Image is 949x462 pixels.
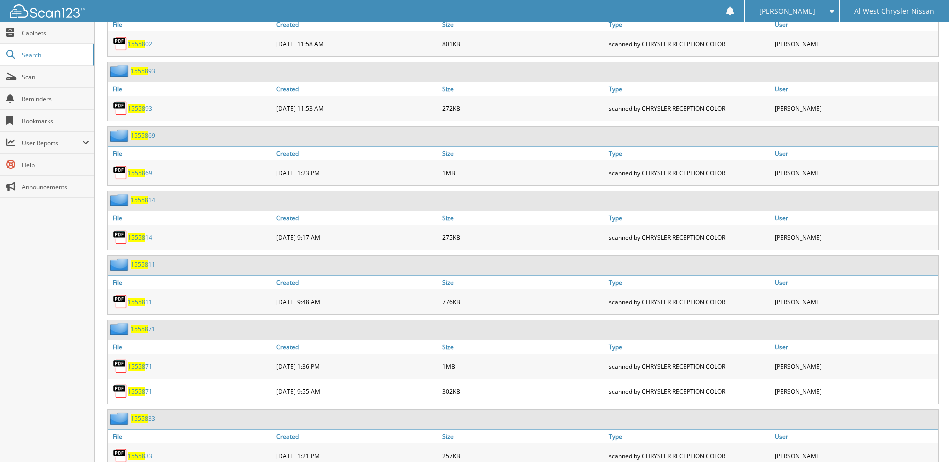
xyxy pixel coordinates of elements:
span: 15558 [128,40,145,48]
a: Size [440,147,606,160]
a: File [108,430,274,443]
img: folder2.png [110,129,131,142]
img: PDF.png [113,165,128,180]
span: Reminders [22,95,89,103]
div: 272KB [440,98,606,118]
span: 15558 [131,67,148,75]
a: 1555811 [131,260,155,269]
a: 1555811 [128,298,152,306]
span: 15558 [128,104,145,113]
a: Type [606,147,772,160]
a: 1555893 [128,104,152,113]
a: Type [606,340,772,354]
a: Size [440,18,606,31]
span: 15558 [128,169,145,177]
iframe: Chat Widget [899,414,949,462]
a: 1555833 [128,452,152,460]
span: Al West Chrysler Nissan [854,8,934,14]
div: 275KB [440,227,606,247]
div: scanned by CHRYSLER RECEPTION COLOR [606,34,772,54]
a: Created [274,340,440,354]
span: 15558 [128,387,145,396]
span: 15558 [131,414,148,423]
a: 1555871 [128,362,152,371]
span: Announcements [22,183,89,191]
a: Type [606,430,772,443]
a: 1555871 [131,325,155,333]
span: 15558 [128,452,145,460]
a: File [108,82,274,96]
div: [DATE] 9:55 AM [274,381,440,401]
a: Created [274,147,440,160]
div: scanned by CHRYSLER RECEPTION COLOR [606,381,772,401]
a: Created [274,430,440,443]
div: 1MB [440,163,606,183]
a: File [108,340,274,354]
a: Type [606,211,772,225]
a: 1555869 [131,131,155,140]
div: 776KB [440,292,606,312]
a: User [772,340,938,354]
span: User Reports [22,139,82,147]
a: Type [606,18,772,31]
span: Bookmarks [22,117,89,125]
span: Cabinets [22,29,89,37]
a: Size [440,430,606,443]
img: folder2.png [110,412,131,425]
span: 15558 [128,298,145,306]
div: [PERSON_NAME] [772,292,938,312]
a: File [108,18,274,31]
div: scanned by CHRYSLER RECEPTION COLOR [606,292,772,312]
img: PDF.png [113,230,128,245]
a: Type [606,82,772,96]
div: 801KB [440,34,606,54]
a: 1555869 [128,169,152,177]
a: 1555814 [131,196,155,204]
span: [PERSON_NAME] [759,8,815,14]
a: Size [440,276,606,289]
img: PDF.png [113,359,128,374]
a: Size [440,82,606,96]
div: 1MB [440,356,606,376]
div: scanned by CHRYSLER RECEPTION COLOR [606,98,772,118]
div: [DATE] 1:36 PM [274,356,440,376]
img: folder2.png [110,258,131,271]
a: 1555814 [128,233,152,242]
div: [PERSON_NAME] [772,381,938,401]
a: 1555802 [128,40,152,48]
a: User [772,430,938,443]
span: 15558 [131,260,148,269]
img: folder2.png [110,323,131,335]
img: PDF.png [113,294,128,309]
a: User [772,276,938,289]
a: 1555833 [131,414,155,423]
div: [PERSON_NAME] [772,356,938,376]
a: Created [274,82,440,96]
div: [PERSON_NAME] [772,227,938,247]
a: File [108,276,274,289]
a: User [772,211,938,225]
a: User [772,82,938,96]
img: scan123-logo-white.svg [10,4,85,18]
a: Size [440,340,606,354]
span: 15558 [131,196,148,204]
a: Type [606,276,772,289]
span: Help [22,161,89,169]
a: User [772,18,938,31]
div: scanned by CHRYSLER RECEPTION COLOR [606,356,772,376]
div: [DATE] 1:23 PM [274,163,440,183]
div: [DATE] 9:48 AM [274,292,440,312]
a: File [108,211,274,225]
span: Scan [22,73,89,81]
div: [DATE] 9:17 AM [274,227,440,247]
div: scanned by CHRYSLER RECEPTION COLOR [606,227,772,247]
div: 302KB [440,381,606,401]
span: Search [22,51,88,59]
a: Created [274,276,440,289]
a: Created [274,211,440,225]
a: File [108,147,274,160]
a: 1555871 [128,387,152,396]
span: 15558 [131,131,148,140]
div: [DATE] 11:53 AM [274,98,440,118]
